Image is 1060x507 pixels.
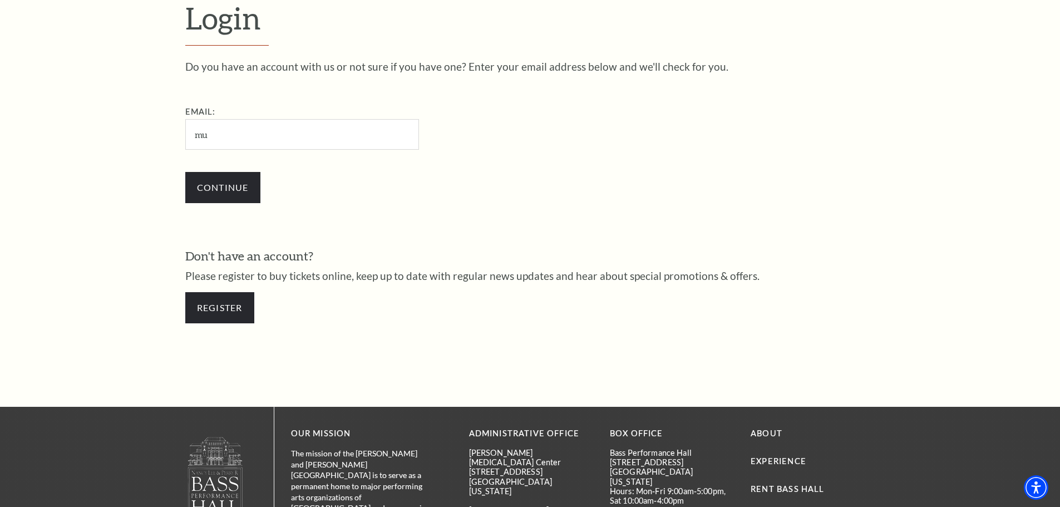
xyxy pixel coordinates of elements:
p: Do you have an account with us or not sure if you have one? Enter your email address below and we... [185,61,875,72]
a: Register [185,292,254,323]
a: Rent Bass Hall [751,484,824,494]
p: Hours: Mon-Fri 9:00am-5:00pm, Sat 10:00am-4:00pm [610,486,734,506]
p: BOX OFFICE [610,427,734,441]
p: [STREET_ADDRESS] [610,457,734,467]
p: [PERSON_NAME][MEDICAL_DATA] Center [469,448,593,467]
input: Required [185,119,419,150]
p: Administrative Office [469,427,593,441]
h3: Don't have an account? [185,248,875,265]
p: Bass Performance Hall [610,448,734,457]
p: [STREET_ADDRESS] [469,467,593,476]
p: [GEOGRAPHIC_DATA][US_STATE] [610,467,734,486]
label: Email: [185,107,216,116]
p: Please register to buy tickets online, keep up to date with regular news updates and hear about s... [185,270,875,281]
a: About [751,429,782,438]
input: Submit button [185,172,260,203]
p: OUR MISSION [291,427,430,441]
div: Accessibility Menu [1024,475,1048,500]
p: [GEOGRAPHIC_DATA][US_STATE] [469,477,593,496]
a: Experience [751,456,806,466]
